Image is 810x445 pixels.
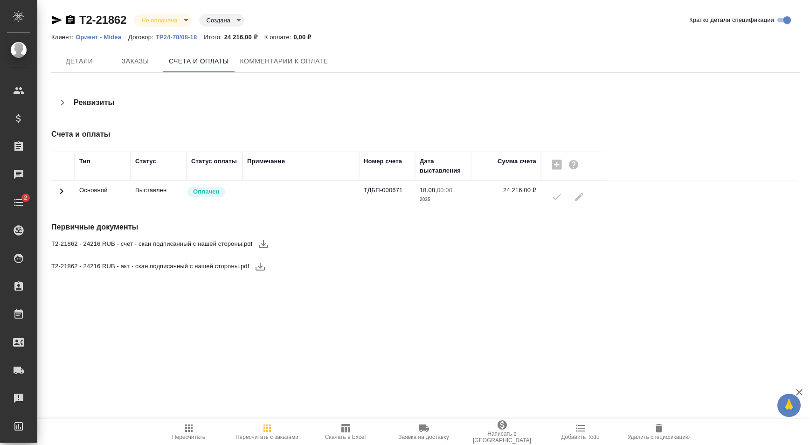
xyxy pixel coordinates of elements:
[79,157,90,166] div: Тип
[777,394,801,417] button: 🙏
[689,15,774,25] span: Кратко детали спецификации
[51,239,252,249] span: Т2-21862 - 24216 RUB - счет - скан подписанный с нашей стороны.pdf
[169,56,229,67] span: Счета и оплаты
[199,14,244,27] div: Не оплачена
[138,16,180,24] button: Не оплачена
[420,195,466,204] p: 2025
[204,16,233,24] button: Создана
[420,187,437,194] p: 18.08,
[437,187,452,194] p: 00:00
[247,157,285,166] div: Примечание
[51,129,554,140] h4: Счета и оплаты
[191,157,237,166] div: Статус оплаты
[51,14,62,26] button: Скопировать ссылку для ЯМессенджера
[364,157,402,166] div: Номер счета
[2,191,35,214] a: 2
[51,222,554,233] h4: Первичные документы
[498,157,536,166] div: Сумма счета
[193,187,220,196] p: Оплачен
[51,34,76,41] p: Клиент:
[204,34,224,41] p: Итого:
[134,14,191,27] div: Не оплачена
[74,97,114,108] h4: Реквизиты
[128,34,156,41] p: Договор:
[76,34,128,41] p: Ориент - Midea
[156,33,204,41] a: ТР24-78/08-18
[224,34,264,41] p: 24 216,00 ₽
[56,191,67,198] span: Toggle Row Expanded
[51,262,249,271] span: Т2-21862 - 24216 RUB - акт - скан подписанный с нашей стороны.pdf
[113,56,158,67] span: Заказы
[359,181,415,214] td: ТДБП-000671
[18,193,33,202] span: 2
[781,396,797,415] span: 🙏
[135,186,182,195] p: Все изменения в спецификации заблокированы
[156,34,204,41] p: ТР24-78/08-18
[471,181,541,214] td: 24 216,00 ₽
[135,157,156,166] div: Статус
[264,34,294,41] p: К оплате:
[65,14,76,26] button: Скопировать ссылку
[240,56,328,67] span: Комментарии к оплате
[420,157,466,175] div: Дата выставления
[79,14,126,26] a: Т2-21862
[75,181,131,214] td: Основной
[293,34,318,41] p: 0,00 ₽
[76,33,128,41] a: Ориент - Midea
[57,56,102,67] span: Детали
